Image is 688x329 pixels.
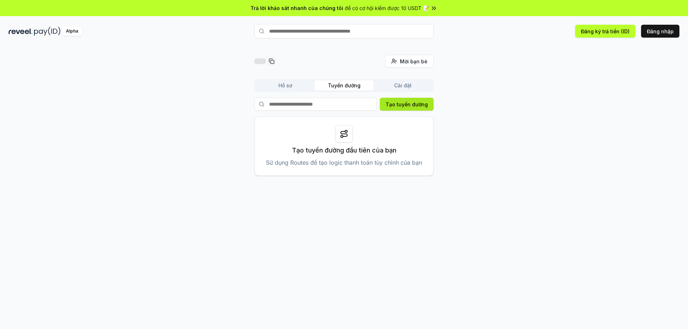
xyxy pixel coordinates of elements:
[385,55,434,68] button: Mời bạn bè
[34,27,61,36] img: mã số thanh toán
[66,28,78,34] font: Alpha
[581,28,630,34] font: Đăng ký trả tiền (ID)
[641,25,679,38] button: Đăng nhập
[292,146,396,154] font: Tạo tuyến đường đầu tiên của bạn
[647,28,674,34] font: Đăng nhập
[380,98,434,111] button: Tạo tuyến đường
[400,58,427,64] font: Mời bạn bè
[575,25,635,38] button: Đăng ký trả tiền (ID)
[328,82,360,88] font: Tuyến đường
[394,82,412,88] font: Cài đặt
[250,5,343,11] font: Trả lời khảo sát nhanh của chúng tôi
[386,101,428,107] font: Tạo tuyến đường
[266,159,422,166] font: Sử dụng Routes để tạo logic thanh toán tùy chỉnh của bạn
[278,82,292,88] font: Hồ sơ
[345,5,429,11] font: để có cơ hội kiếm được 10 USDT 📝
[9,27,33,36] img: tiết lộ_tối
